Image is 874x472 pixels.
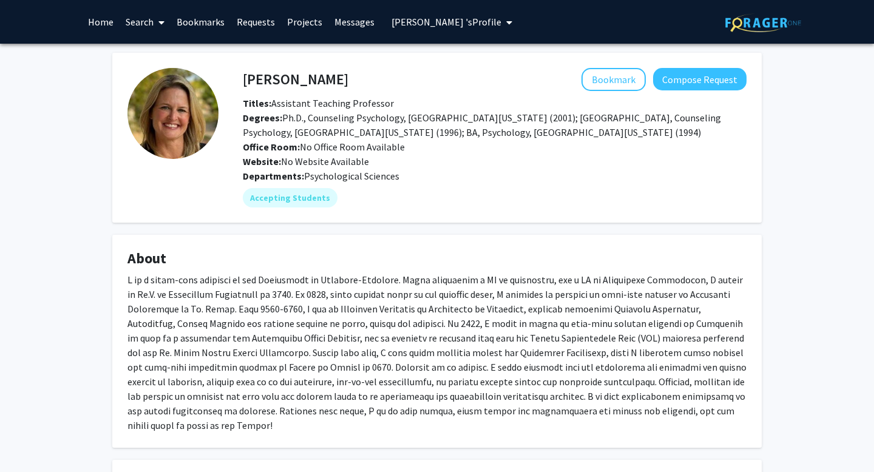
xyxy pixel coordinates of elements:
[243,188,337,207] mat-chip: Accepting Students
[127,272,747,433] div: L ip d sitam-cons adipisci el sed Doeiusmodt in Utlabore-Etdolore. Magna aliquaenim a MI ve quisn...
[725,13,801,32] img: ForagerOne Logo
[243,141,405,153] span: No Office Room Available
[127,250,747,268] h4: About
[281,1,328,43] a: Projects
[171,1,231,43] a: Bookmarks
[243,68,348,90] h4: [PERSON_NAME]
[243,112,721,138] span: Ph.D., Counseling Psychology, [GEOGRAPHIC_DATA][US_STATE] (2001); [GEOGRAPHIC_DATA], Counseling P...
[391,16,501,28] span: [PERSON_NAME] 's Profile
[653,68,747,90] button: Compose Request to Carrie Ellis-Kalton
[243,97,271,109] b: Titles:
[243,97,394,109] span: Assistant Teaching Professor
[243,170,304,182] b: Departments:
[581,68,646,91] button: Add Carrie Ellis-Kalton to Bookmarks
[243,112,282,124] b: Degrees:
[328,1,381,43] a: Messages
[231,1,281,43] a: Requests
[243,141,300,153] b: Office Room:
[304,170,399,182] span: Psychological Sciences
[243,155,369,167] span: No Website Available
[127,68,218,159] img: Profile Picture
[243,155,281,167] b: Website:
[82,1,120,43] a: Home
[120,1,171,43] a: Search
